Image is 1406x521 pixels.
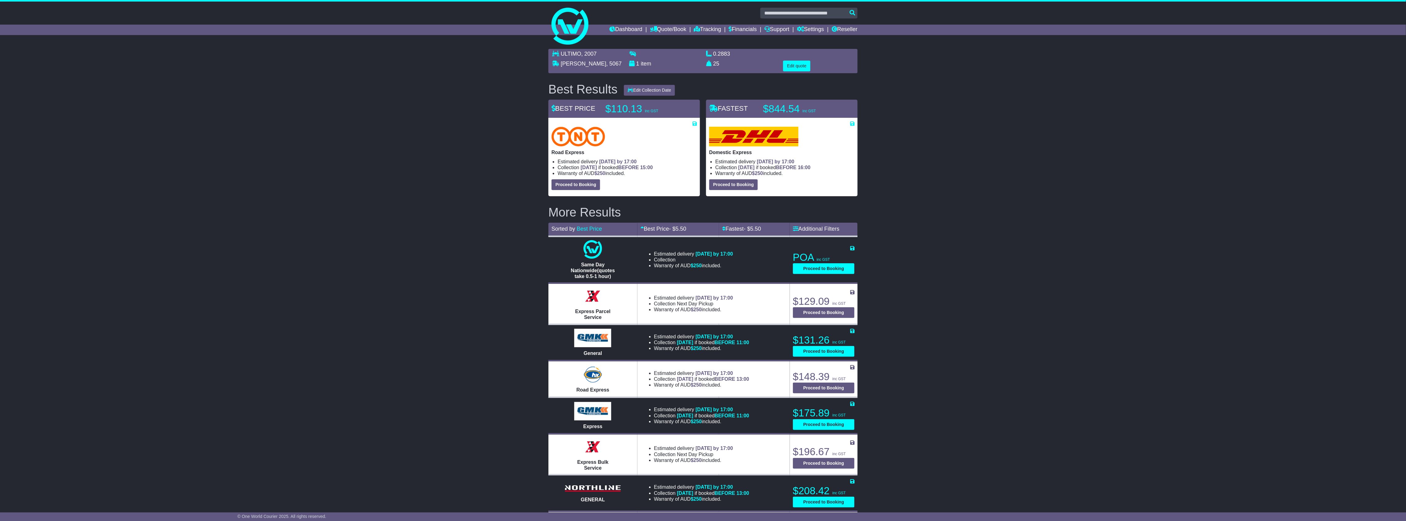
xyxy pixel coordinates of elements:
span: $ [691,307,702,312]
span: Road Express [576,387,609,392]
span: if booked [677,413,749,418]
li: Collection [654,257,733,263]
span: 13:00 [737,491,749,496]
span: 250 [693,382,702,388]
span: $ [594,171,605,176]
span: [DATE] by 17:00 [696,371,733,376]
span: if booked [581,165,653,170]
span: BEFORE [715,491,735,496]
span: GENERAL [581,497,605,502]
button: Edit quote [783,61,810,71]
button: Proceed to Booking [793,307,855,318]
span: [DATE] [677,340,693,345]
button: Proceed to Booking [551,179,600,190]
span: $ [691,419,702,424]
span: if booked [677,376,749,382]
span: $ [691,496,702,502]
span: 250 [693,263,702,268]
span: Express Parcel Service [575,309,611,320]
span: Sorted by [551,226,575,232]
li: Warranty of AUD included. [558,170,697,176]
img: One World Courier: Same Day Nationwide(quotes take 0.5-1 hour) [584,240,602,259]
li: Warranty of AUD included. [654,419,749,424]
li: Estimated delivery [654,445,733,451]
span: 16:00 [798,165,810,170]
span: 250 [693,458,702,463]
span: - $ [744,226,761,232]
span: 250 [693,496,702,502]
button: Proceed to Booking [793,497,855,507]
span: [DATE] [677,413,693,418]
span: if booked [738,165,810,170]
p: Road Express [551,149,697,155]
span: inc GST [832,452,846,456]
span: 25 [713,61,719,67]
span: [DATE] by 17:00 [696,334,733,339]
span: Next Day Pickup [677,301,713,306]
img: GMK Logistics: Express [574,402,611,420]
a: Best Price- $5.50 [640,226,686,232]
a: Settings [797,25,824,35]
span: - $ [669,226,686,232]
span: General [584,351,602,356]
span: BEFORE [715,376,735,382]
li: Collection [654,340,749,345]
span: inc GST [832,301,846,306]
li: Estimated delivery [654,251,733,257]
p: $131.26 [793,334,855,346]
span: [DATE] by 17:00 [757,159,794,164]
span: if booked [677,491,749,496]
p: Domestic Express [709,149,855,155]
li: Estimated delivery [654,370,749,376]
li: Collection [558,165,697,170]
a: Quote/Book [650,25,686,35]
span: item [641,61,651,67]
span: inc GST [832,340,846,344]
img: Northline Distribution: GENERAL [562,483,624,494]
a: Tracking [694,25,721,35]
button: Proceed to Booking [793,458,855,469]
li: Collection [654,376,749,382]
span: Next Day Pickup [677,452,713,457]
p: $110.13 [605,103,682,115]
span: 15:00 [640,165,653,170]
span: [DATE] by 17:00 [696,407,733,412]
h2: More Results [548,205,858,219]
span: FASTEST [709,105,748,112]
span: [DATE] by 17:00 [696,251,733,257]
img: Border Express: Express Bulk Service [584,438,602,456]
span: [DATE] [677,491,693,496]
li: Estimated delivery [654,334,749,340]
span: BEFORE [715,340,735,345]
p: $844.54 [763,103,840,115]
span: if booked [677,340,749,345]
span: , 5067 [606,61,622,67]
img: Border Express: Express Parcel Service [584,287,602,305]
li: Warranty of AUD included. [654,345,749,351]
li: Collection [654,490,749,496]
li: Estimated delivery [558,159,697,165]
p: $148.39 [793,371,855,383]
span: $ [691,458,702,463]
p: $208.42 [793,485,855,497]
span: , 2007 [581,51,597,57]
span: [DATE] [581,165,597,170]
span: ULTIMO [561,51,581,57]
button: Proceed to Booking [793,346,855,357]
span: [DATE] by 17:00 [599,159,637,164]
div: Best Results [545,82,621,96]
li: Estimated delivery [654,407,749,412]
a: Reseller [832,25,858,35]
span: inc GST [832,491,846,495]
li: Estimated delivery [654,484,749,490]
span: BEST PRICE [551,105,595,112]
li: Collection [654,451,733,457]
span: © One World Courier 2025. All rights reserved. [237,514,326,519]
p: $196.67 [793,446,855,458]
span: BEFORE [618,165,639,170]
span: 250 [693,307,702,312]
a: Additional Filters [793,226,839,232]
img: Hunter Express: Road Express [583,365,603,384]
span: 250 [755,171,763,176]
button: Proceed to Booking [793,383,855,393]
